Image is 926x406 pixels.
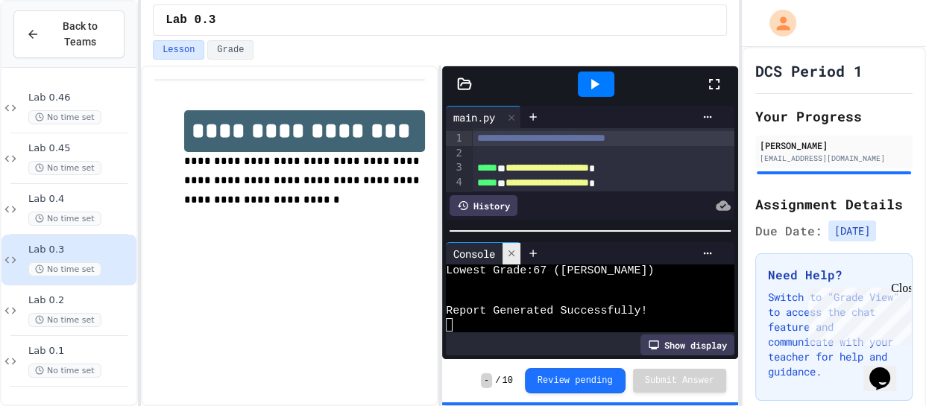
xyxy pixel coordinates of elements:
div: 3 [446,160,464,175]
span: Lab 0.3 [166,11,215,29]
span: - [481,373,492,388]
div: [PERSON_NAME] [760,139,908,152]
span: Lowest Grade:67 ([PERSON_NAME]) [446,264,654,278]
div: 5 [446,190,464,205]
h1: DCS Period 1 [755,60,863,81]
span: No time set [28,212,101,226]
button: Grade [207,40,253,60]
span: Lab 0.4 [28,193,133,206]
span: No time set [28,161,101,175]
button: Review pending [525,368,626,393]
span: 10 [502,375,512,387]
div: History [450,195,517,216]
span: Lab 0.2 [28,294,133,307]
span: / [495,375,500,387]
iframe: chat widget [863,346,911,391]
span: Lab 0.3 [28,244,133,256]
span: No time set [28,364,101,378]
h2: Your Progress [755,106,913,127]
div: main.py [446,110,503,125]
span: Due Date: [755,222,822,240]
span: Lab 0.46 [28,92,133,104]
button: Back to Teams [13,10,125,58]
div: [EMAIL_ADDRESS][DOMAIN_NAME] [760,153,908,164]
p: Switch to "Grade View" to access the chat feature and communicate with your teacher for help and ... [768,290,900,379]
span: Report Generated Successfully! [446,305,647,318]
div: 1 [446,131,464,146]
span: No time set [28,110,101,124]
div: My Account [754,6,800,40]
div: 4 [446,175,464,190]
div: main.py [446,106,521,128]
span: Back to Teams [48,19,112,50]
h2: Assignment Details [755,194,913,215]
div: Show display [640,334,734,355]
button: Lesson [153,40,204,60]
div: Console [446,242,521,264]
h3: Need Help? [768,266,900,284]
button: Submit Answer [633,369,727,393]
div: 2 [446,146,464,161]
span: No time set [28,313,101,327]
iframe: chat widget [802,282,911,345]
span: Submit Answer [645,375,715,387]
span: No time set [28,262,101,276]
span: [DATE] [828,221,876,241]
div: Chat with us now!Close [6,6,103,95]
span: Lab 0.1 [28,345,133,358]
div: Console [446,246,503,261]
span: Lab 0.45 [28,142,133,155]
